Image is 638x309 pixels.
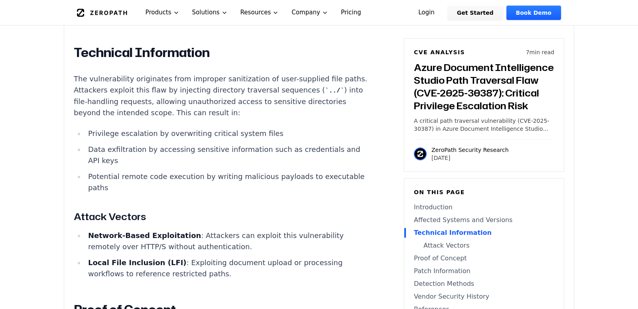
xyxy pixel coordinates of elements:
a: Book Demo [506,6,561,20]
a: Get Started [447,6,503,20]
h3: Azure Document Intelligence Studio Path Traversal Flaw (CVE-2025-30387): Critical Privilege Escal... [414,61,554,112]
li: Privilege escalation by overwriting critical system files [85,128,370,139]
h6: On this page [414,188,554,196]
a: Vendor Security History [414,292,554,301]
strong: Network-Based Exploitation [88,231,201,240]
h6: CVE Analysis [414,48,465,56]
a: Introduction [414,203,554,212]
a: Attack Vectors [414,241,554,250]
a: Detection Methods [414,279,554,289]
code: ../ [325,87,344,94]
li: Data exfiltration by accessing sensitive information such as credentials and API keys [85,144,370,166]
a: Proof of Concept [414,254,554,263]
a: Patch Information [414,266,554,276]
li: : Exploiting document upload or processing workflows to reference restricted paths. [85,257,370,279]
p: ZeroPath Security Research [431,146,509,154]
li: Potential remote code execution by writing malicious payloads to executable paths [85,171,370,193]
p: [DATE] [431,154,509,162]
p: A critical path traversal vulnerability (CVE-2025-30387) in Azure Document Intelligence Studio On... [414,117,554,133]
a: Technical Information [414,228,554,238]
li: : Attackers can exploit this vulnerability remotely over HTTP/S without authentication. [85,230,370,252]
a: Login [409,6,444,20]
p: 7 min read [526,48,554,56]
a: Affected Systems and Versions [414,215,554,225]
img: ZeroPath Security Research [414,148,427,160]
h2: Technical Information [74,45,370,61]
p: The vulnerability originates from improper sanitization of user-supplied file paths. Attackers ex... [74,73,370,118]
h3: Attack Vectors [74,209,370,224]
strong: Local File Inclusion (LFI) [88,258,187,267]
